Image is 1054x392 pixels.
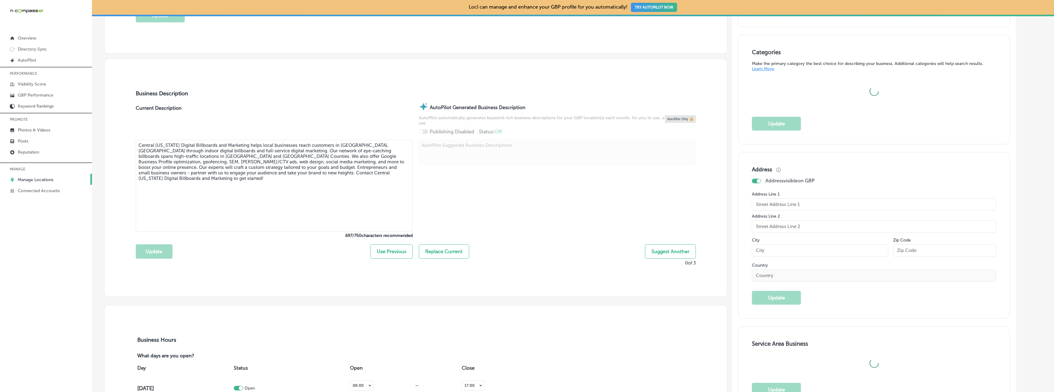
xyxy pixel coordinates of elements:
strong: AutoPilot Generated Business Description [430,105,525,110]
h3: Categories [752,49,996,58]
p: AutoPilot [18,58,36,63]
p: 0 of 3 [685,260,696,266]
p: Overview [18,36,36,41]
label: Zip Code [893,238,911,243]
th: Status [232,360,348,377]
p: Open [245,386,255,390]
p: Manage Locations [18,177,53,182]
h3: Business Description [136,90,696,97]
p: GBP Performance [18,93,53,98]
button: Use Previous [370,244,413,259]
p: Visibility Score [18,82,46,87]
p: Photos & Videos [18,127,50,133]
button: Update [752,291,801,305]
a: Learn More [752,66,774,71]
p: Keyword Rankings [18,104,54,109]
label: Current Description [136,105,182,140]
h3: Service Area Business [752,340,996,349]
th: Close [460,360,556,377]
label: 697 / 750 characters recommended [136,233,413,238]
h4: [DATE] [137,385,232,392]
textarea: Central [US_STATE] Digital Billboards and Marketing helps local businesses reach customers in [GE... [136,140,413,232]
p: Posts [18,139,28,144]
label: Country [752,263,996,268]
button: Update [136,244,173,259]
div: — [374,383,460,388]
button: Replace Current [419,244,469,259]
input: Street Address Line 1 [752,198,996,211]
p: Connected Accounts [18,188,60,193]
label: Address Line 1 [752,192,996,197]
p: Address visible on GBP [765,178,815,184]
th: Day [136,360,232,377]
th: Open [348,360,460,377]
input: Street Address Line 2 [752,220,996,233]
p: What days are you open? [136,353,238,360]
h3: Business Hours [136,337,696,343]
input: Zip Code [893,244,996,257]
label: City [752,238,760,243]
button: Suggest Another [645,244,696,259]
p: Reputation [18,150,39,155]
p: Make the primary category the best choice for describing your business. Additional categories wil... [752,61,996,71]
img: autopilot-icon [419,102,428,111]
div: 08:00 [350,381,373,390]
img: 660ab0bf-5cc7-4cb8-ba1c-48b5ae0f18e60NCTV_CLogo_TV_Black_-500x88.png [10,8,44,14]
button: TRY AUTOPILOT NOW [631,3,677,12]
p: Directory Sync [18,47,47,52]
h3: Address [752,166,772,173]
div: 17:00 [462,381,484,390]
label: Address Line 2 [752,214,996,219]
input: Country [752,269,996,282]
input: City [752,244,888,257]
button: Update [752,117,801,131]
